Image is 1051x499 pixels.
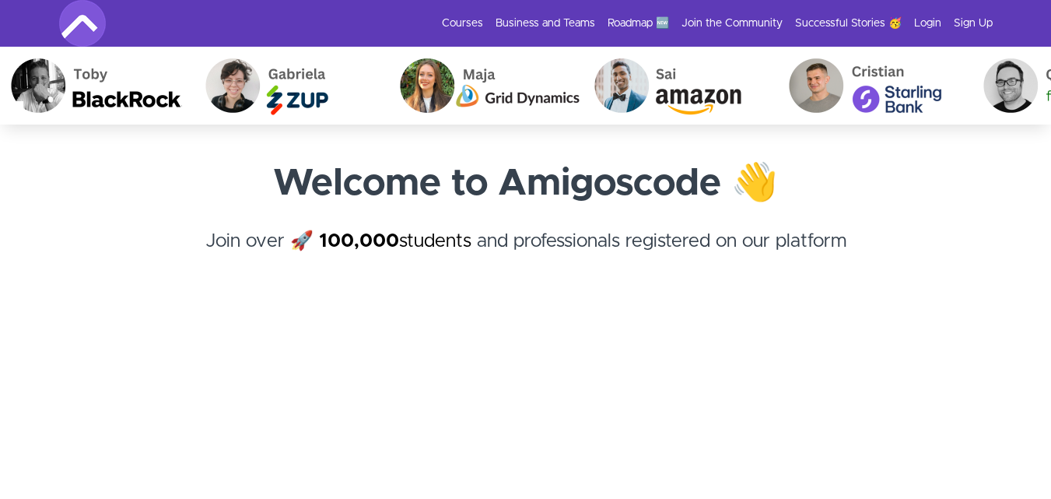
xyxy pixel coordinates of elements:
[193,47,387,125] img: Gabriela
[319,232,471,251] a: 100,000students
[59,227,993,283] h4: Join over 🚀 and professionals registered on our platform
[954,16,993,31] a: Sign Up
[387,47,582,125] img: Maja
[582,47,776,125] img: Sai
[914,16,941,31] a: Login
[319,232,399,251] strong: 100,000
[273,165,778,202] strong: Welcome to Amigoscode 👋
[776,47,971,125] img: Cristian
[496,16,595,31] a: Business and Teams
[442,16,483,31] a: Courses
[795,16,902,31] a: Successful Stories 🥳
[608,16,669,31] a: Roadmap 🆕
[681,16,783,31] a: Join the Community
